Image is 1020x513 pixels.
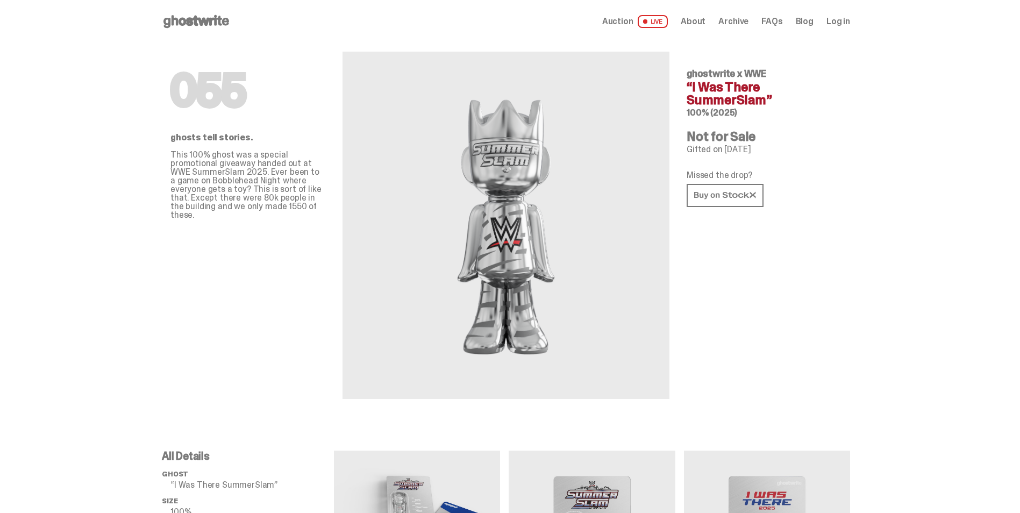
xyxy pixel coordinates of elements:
[602,15,668,28] a: Auction LIVE
[718,17,748,26] a: Archive
[687,67,766,80] span: ghostwrite x WWE
[388,77,624,373] img: WWE&ldquo;I Was There SummerSlam&rdquo;
[687,81,841,106] h4: “I Was There SummerSlam”
[162,451,334,461] p: All Details
[162,469,188,479] span: ghost
[638,15,668,28] span: LIVE
[687,130,841,143] h4: Not for Sale
[170,133,325,142] p: ghosts tell stories.
[602,17,633,26] span: Auction
[761,17,782,26] a: FAQs
[681,17,705,26] a: About
[826,17,850,26] a: Log in
[170,481,334,489] p: “I Was There SummerSlam”
[170,151,325,219] p: This 100% ghost was a special promotional giveaway handed out at WWE SummerSlam 2025. Ever been t...
[687,107,737,118] span: 100% (2025)
[170,69,325,112] h1: 055
[162,496,177,505] span: Size
[687,171,841,180] p: Missed the drop?
[687,145,841,154] p: Gifted on [DATE]
[796,17,814,26] a: Blog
